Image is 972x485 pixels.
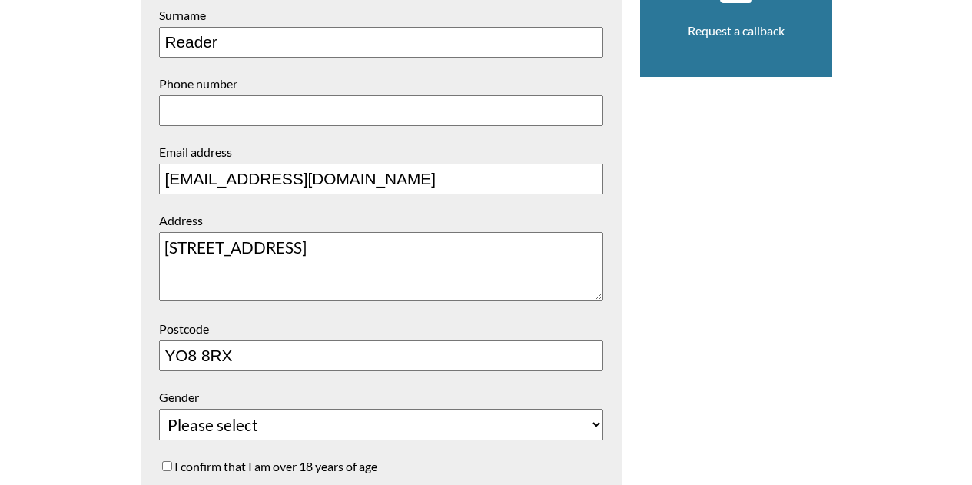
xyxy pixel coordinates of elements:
label: Gender [159,390,603,404]
a: Request a callback [688,23,785,38]
label: Postcode [159,321,603,336]
label: I confirm that I am over 18 years of age [159,459,603,473]
label: Address [159,213,603,228]
label: Email address [159,145,603,159]
input: I confirm that I am over 18 years of age [162,461,172,471]
label: Surname [159,8,603,22]
label: Phone number [159,76,603,91]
